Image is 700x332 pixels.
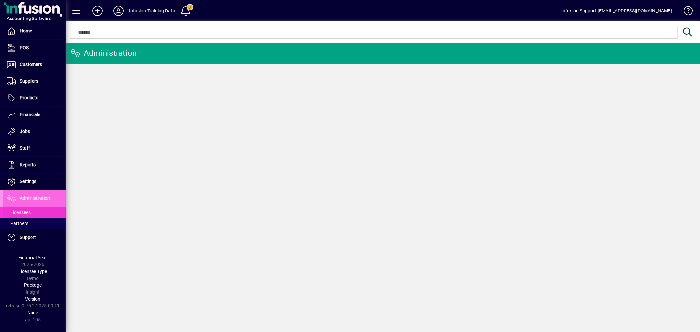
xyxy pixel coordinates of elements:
[20,196,50,201] span: Administration
[3,56,66,73] a: Customers
[20,162,36,167] span: Reports
[3,218,66,229] a: Partners
[7,210,31,215] span: Licensees
[3,107,66,123] a: Financials
[3,40,66,56] a: POS
[20,62,42,67] span: Customers
[19,269,47,274] span: Licensee Type
[20,45,29,50] span: POS
[24,282,42,288] span: Package
[3,90,66,106] a: Products
[20,179,36,184] span: Settings
[87,5,108,17] button: Add
[20,95,38,100] span: Products
[20,235,36,240] span: Support
[679,1,692,23] a: Knowledge Base
[129,6,175,16] div: Infusion Training Data
[71,48,137,58] div: Administration
[20,78,38,84] span: Suppliers
[3,157,66,173] a: Reports
[3,174,66,190] a: Settings
[3,23,66,39] a: Home
[19,255,47,260] span: Financial Year
[3,207,66,218] a: Licensees
[3,123,66,140] a: Jobs
[20,112,40,117] span: Financials
[20,28,32,33] span: Home
[3,229,66,246] a: Support
[562,6,672,16] div: Infusion Support [EMAIL_ADDRESS][DOMAIN_NAME]
[25,296,41,301] span: Version
[108,5,129,17] button: Profile
[3,140,66,156] a: Staff
[28,310,38,315] span: Node
[20,145,30,151] span: Staff
[20,129,30,134] span: Jobs
[7,221,28,226] span: Partners
[3,73,66,90] a: Suppliers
